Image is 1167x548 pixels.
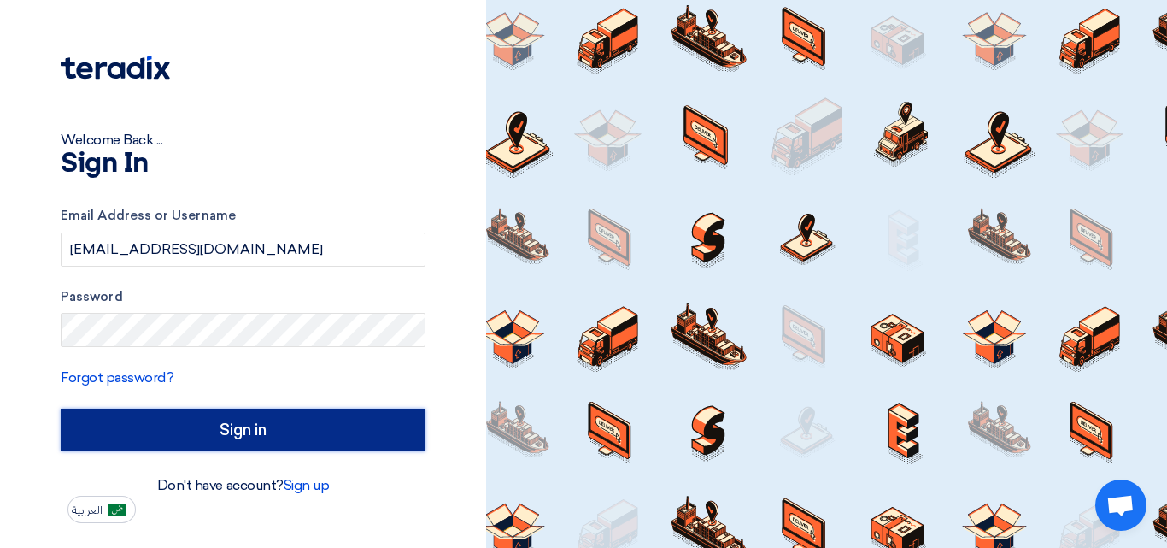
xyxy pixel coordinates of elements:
[61,475,425,496] div: Don't have account?
[1095,480,1146,531] a: Open chat
[61,130,425,150] div: Welcome Back ...
[61,150,425,178] h1: Sign In
[108,504,126,516] img: ar-AR.png
[284,477,330,493] a: Sign up
[61,56,170,80] img: Teradix logo
[61,206,425,226] label: Email Address or Username
[72,504,103,516] span: العربية
[67,496,136,523] button: العربية
[61,233,425,267] input: Enter your business email or username
[61,287,425,307] label: Password
[61,409,425,451] input: Sign in
[61,369,173,386] a: Forgot password?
